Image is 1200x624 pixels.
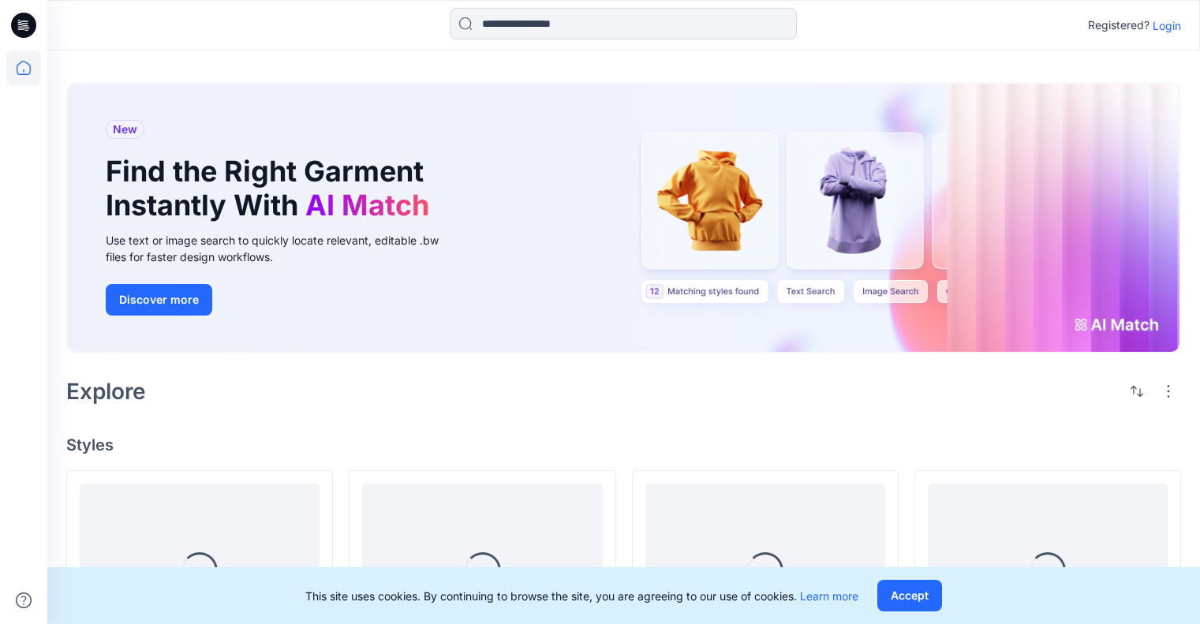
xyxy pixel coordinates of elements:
[66,379,146,404] h2: Explore
[106,232,461,265] div: Use text or image search to quickly locate relevant, editable .bw files for faster design workflows.
[305,188,429,222] span: AI Match
[305,588,858,604] p: This site uses cookies. By continuing to browse the site, you are agreeing to our use of cookies.
[113,120,137,139] span: New
[1088,16,1150,35] p: Registered?
[877,580,942,611] button: Accept
[1153,17,1181,34] p: Login
[800,589,858,603] a: Learn more
[66,435,1181,454] h4: Styles
[106,284,212,316] button: Discover more
[106,155,437,222] h1: Find the Right Garment Instantly With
